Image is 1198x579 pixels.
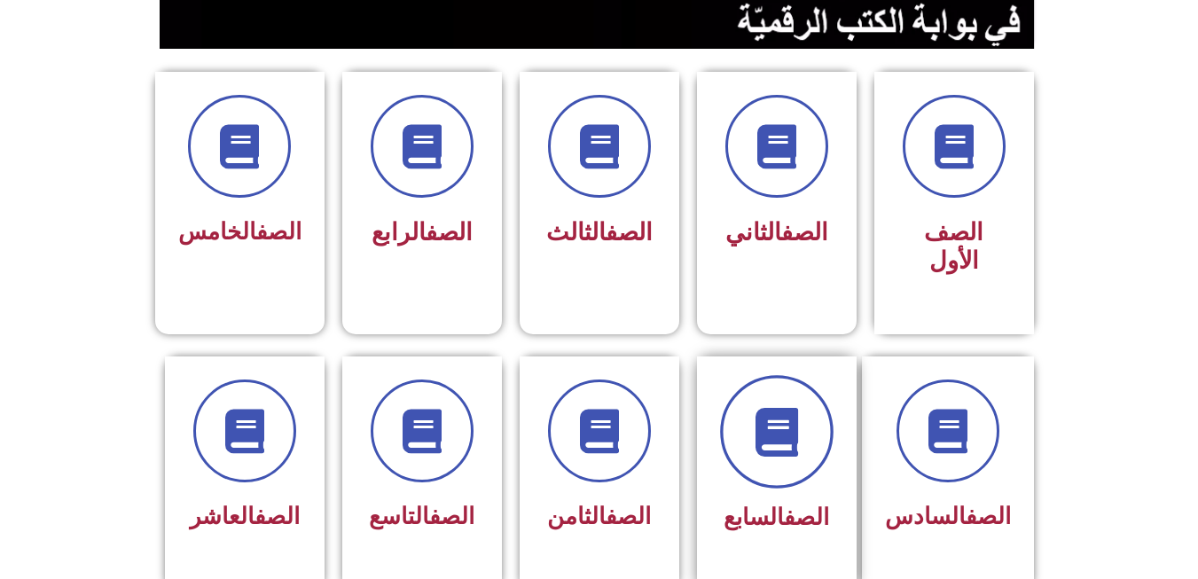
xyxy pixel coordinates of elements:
a: الصف [966,503,1011,529]
a: الصف [784,504,829,530]
span: الثامن [547,503,651,529]
a: الصف [256,218,301,245]
a: الصف [429,503,474,529]
span: الثاني [725,218,828,246]
a: الصف [606,503,651,529]
a: الصف [254,503,300,529]
a: الصف [606,218,653,246]
span: السادس [885,503,1011,529]
a: الصف [781,218,828,246]
span: العاشر [190,503,300,529]
span: السابع [724,504,829,530]
span: الخامس [178,218,301,245]
a: الصف [426,218,473,246]
span: التاسع [369,503,474,529]
span: الثالث [546,218,653,246]
span: الرابع [372,218,473,246]
span: الصف الأول [924,218,983,275]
